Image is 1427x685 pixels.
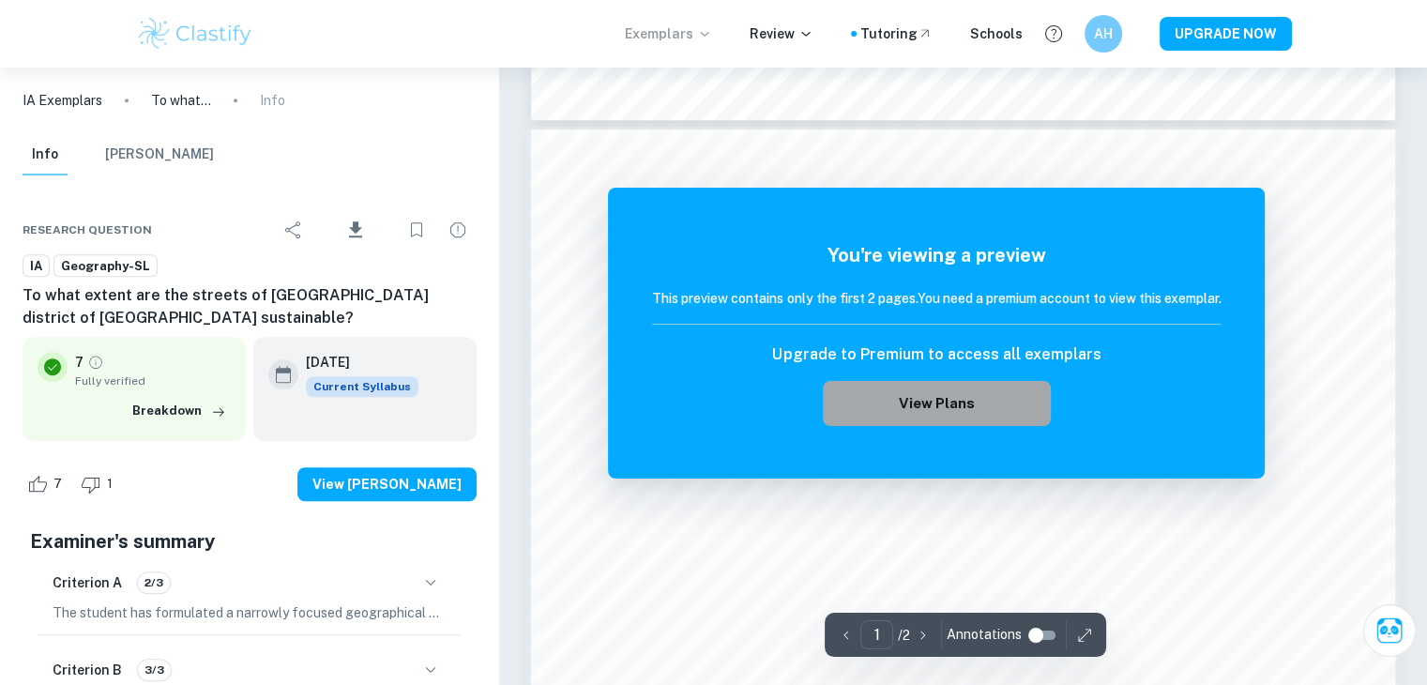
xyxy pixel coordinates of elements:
[625,23,712,44] p: Exemplars
[128,397,231,425] button: Breakdown
[652,288,1221,309] h6: This preview contains only the first 2 pages. You need a premium account to view this exemplar.
[53,254,158,278] a: Geography-SL
[23,469,72,499] div: Like
[75,373,231,389] span: Fully verified
[75,352,83,373] p: 7
[23,254,50,278] a: IA
[1085,15,1122,53] button: AH
[54,257,157,276] span: Geography-SL
[136,15,255,53] img: Clastify logo
[53,572,122,593] h6: Criterion A
[897,625,909,646] p: / 2
[23,221,152,238] span: Research question
[316,205,394,254] div: Download
[53,660,122,680] h6: Criterion B
[138,662,171,678] span: 3/3
[23,134,68,175] button: Info
[306,352,403,373] h6: [DATE]
[105,134,214,175] button: [PERSON_NAME]
[306,376,418,397] span: Current Syllabus
[652,241,1221,269] h5: You're viewing a preview
[23,284,477,329] h6: To what extent are the streets of [GEOGRAPHIC_DATA] district of [GEOGRAPHIC_DATA] sustainable?
[946,625,1021,645] span: Annotations
[260,90,285,111] p: Info
[772,343,1101,366] h6: Upgrade to Premium to access all exemplars
[1038,18,1070,50] button: Help and Feedback
[138,574,170,591] span: 2/3
[750,23,813,44] p: Review
[398,211,435,249] div: Bookmark
[30,527,469,556] h5: Examiner's summary
[1092,23,1114,44] h6: AH
[297,467,477,501] button: View [PERSON_NAME]
[76,469,123,499] div: Dislike
[151,90,211,111] p: To what extent are the streets of [GEOGRAPHIC_DATA] district of [GEOGRAPHIC_DATA] sustainable?
[439,211,477,249] div: Report issue
[53,602,447,623] p: The student has formulated a narrowly focused geographical fieldwork question, clearly stating th...
[43,475,72,494] span: 7
[97,475,123,494] span: 1
[1363,604,1416,657] button: Ask Clai
[860,23,933,44] a: Tutoring
[1160,17,1292,51] button: UPGRADE NOW
[306,376,418,397] div: This exemplar is based on the current syllabus. Feel free to refer to it for inspiration/ideas wh...
[275,211,312,249] div: Share
[23,90,102,111] a: IA Exemplars
[823,381,1050,426] button: View Plans
[87,354,104,371] a: Grade fully verified
[970,23,1023,44] a: Schools
[23,257,49,276] span: IA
